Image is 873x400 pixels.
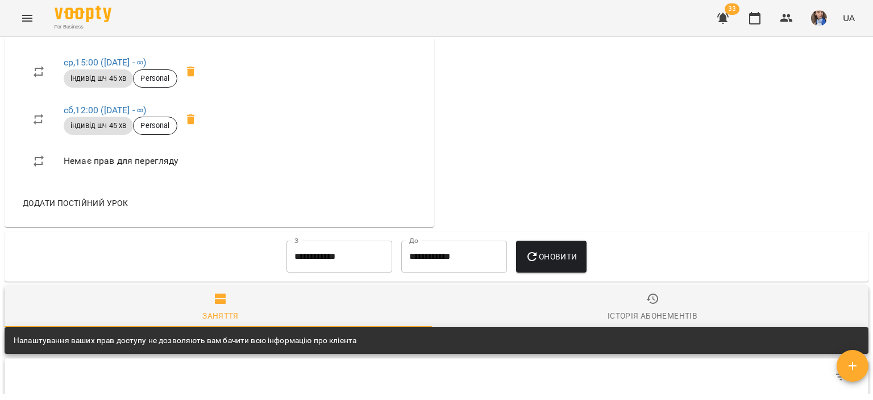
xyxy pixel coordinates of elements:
button: Фільтр [828,364,855,391]
span: Оновити [525,250,577,263]
img: 727e98639bf378bfedd43b4b44319584.jpeg [811,10,827,26]
span: For Business [55,23,111,31]
span: Видалити приватний урок Бойчук Каріна ср 15:00 клієнта Єгор Малий [177,58,205,85]
a: сб,12:00 ([DATE] - ∞) [64,105,146,116]
span: 33 [725,3,739,15]
span: Немає прав для перегляду [64,154,204,168]
span: Додати постійний урок [23,196,128,210]
div: Налаштування ваших прав доступу не дозволяють вам бачити всю інформацію про клієнта [14,331,356,351]
button: UA [838,7,859,28]
div: Історія абонементів [608,309,697,323]
div: Table Toolbar [5,358,868,395]
span: індивід шч 45 хв [64,121,133,131]
a: ср,15:00 ([DATE] - ∞) [64,57,146,68]
button: Додати постійний урок [18,193,132,213]
button: Оновити [516,241,586,273]
span: UA [843,12,855,24]
span: індивід шч 45 хв [64,73,133,84]
img: Voopty Logo [55,6,111,22]
span: Видалити приватний урок Бойчук Каріна сб 12:00 клієнта Єгор Малий [177,106,205,133]
button: Menu [14,5,41,32]
span: Personal [134,121,176,131]
span: Personal [134,73,176,84]
div: Заняття [202,309,239,323]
